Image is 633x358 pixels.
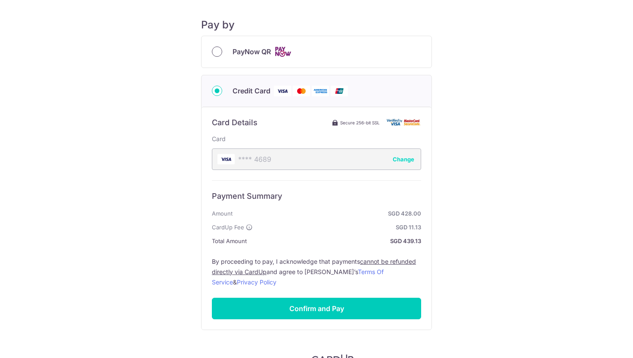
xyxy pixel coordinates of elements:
u: cannot be refunded directly via CardUp [212,258,416,275]
span: Credit Card [233,86,270,96]
label: Card [212,135,226,143]
img: Mastercard [293,86,310,96]
img: Visa [274,86,291,96]
strong: SGD 439.13 [250,236,421,246]
img: American Express [312,86,329,96]
button: Change [393,155,414,164]
span: Amount [212,208,233,219]
img: Cards logo [274,46,292,57]
span: Secure 256-bit SSL [340,119,380,126]
span: PayNow QR [233,46,271,57]
span: Total Amount [212,236,247,246]
div: Credit Card Visa Mastercard American Express Union Pay [212,86,421,96]
strong: SGD 11.13 [256,222,421,232]
img: Card secure [387,119,421,126]
span: CardUp Fee [212,222,244,232]
strong: SGD 428.00 [236,208,421,219]
h6: Payment Summary [212,191,421,201]
a: Privacy Policy [237,278,276,286]
h6: Card Details [212,117,258,128]
input: Confirm and Pay [212,298,421,319]
h5: Pay by [201,19,432,31]
img: Union Pay [331,86,348,96]
label: By proceeding to pay, I acknowledge that payments and agree to [PERSON_NAME]’s & [212,256,421,287]
a: Terms Of Service [212,268,384,286]
div: PayNow QR Cards logo [212,46,421,57]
